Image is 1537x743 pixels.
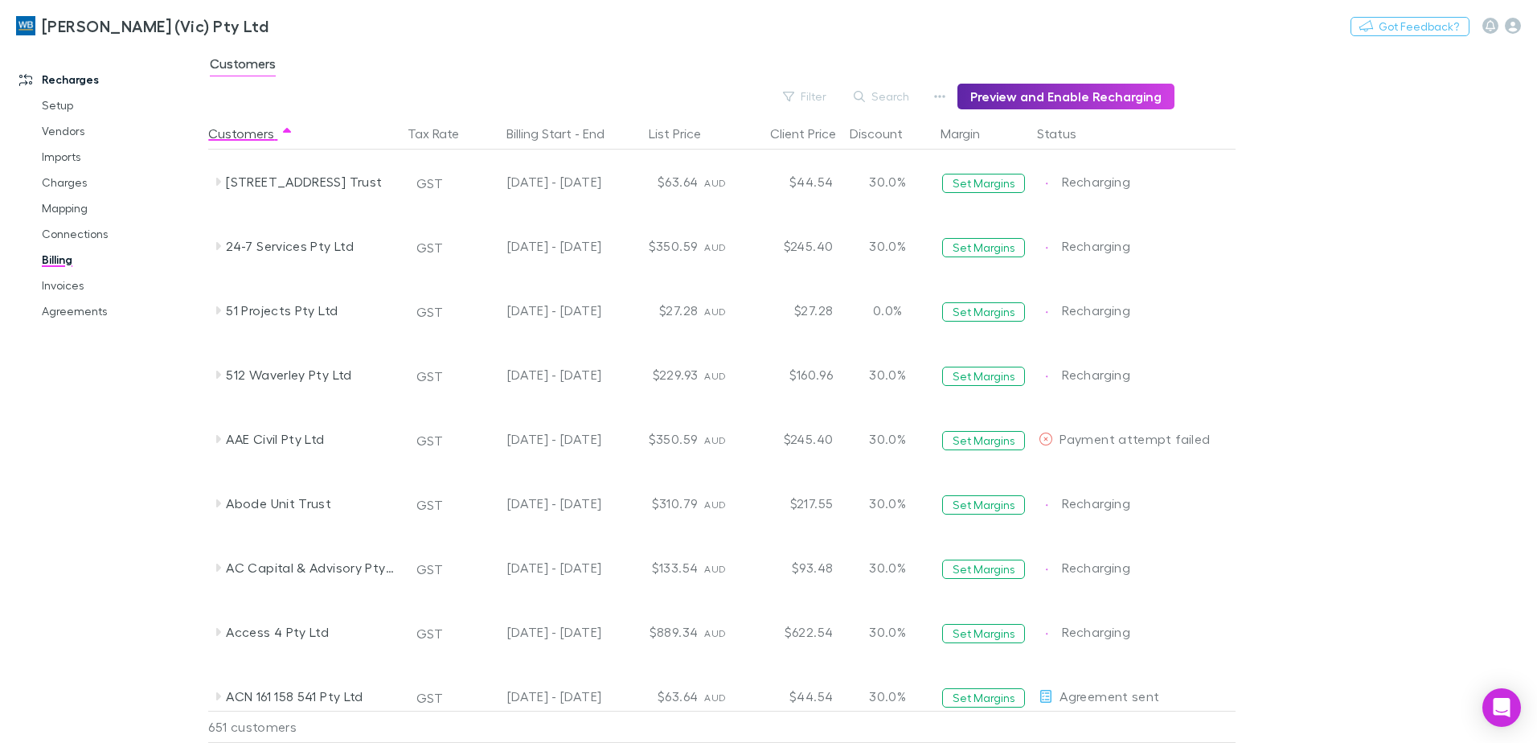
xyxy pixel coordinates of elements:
button: GST [409,685,450,711]
a: Mapping [26,195,217,221]
span: AUD [704,306,726,318]
a: Invoices [26,273,217,298]
a: Connections [26,221,217,247]
button: Status [1037,117,1096,150]
div: 512 Waverley Pty Ltd [226,343,396,407]
button: Billing Start - End [506,117,624,150]
div: 30.0% [839,664,936,729]
button: GST [409,556,450,582]
div: [DATE] - [DATE] [469,278,601,343]
div: $245.40 [743,407,839,471]
div: $350.59 [608,407,704,471]
span: Recharging [1062,238,1130,253]
span: AUD [704,241,726,253]
span: Recharging [1062,302,1130,318]
button: Customers [208,117,293,150]
button: Set Margins [942,431,1025,450]
div: 30.0% [839,600,936,664]
div: 30.0% [839,214,936,278]
span: AUD [704,177,726,189]
button: Filter [775,87,836,106]
button: Set Margins [942,174,1025,193]
div: $63.64 [608,150,704,214]
button: GST [409,235,450,261]
a: Agreements [26,298,217,324]
button: Tax Rate [408,117,478,150]
button: GST [409,428,450,454]
div: AC Capital & Advisory Pty LtdGST[DATE] - [DATE]$133.54AUD$93.4830.0%Set MarginsRechargingRecharging [208,536,1244,600]
div: $889.34 [608,600,704,664]
button: GST [409,170,450,196]
div: $27.28 [608,278,704,343]
div: 30.0% [839,407,936,471]
span: Agreement sent [1060,688,1159,704]
span: AUD [704,499,726,511]
button: Set Margins [942,688,1025,708]
div: [DATE] - [DATE] [469,600,601,664]
div: $310.79 [608,471,704,536]
div: [DATE] - [DATE] [469,407,601,471]
div: 51 Projects Pty LtdGST[DATE] - [DATE]$27.28AUD$27.280.0%Set MarginsRechargingRecharging [208,278,1244,343]
a: Imports [26,144,217,170]
h3: [PERSON_NAME] (Vic) Pty Ltd [42,16,268,35]
div: 51 Projects Pty Ltd [226,278,396,343]
img: Recharging [1039,175,1055,191]
div: AAE Civil Pty LtdGST[DATE] - [DATE]$350.59AUD$245.4030.0%Set MarginsPayment attempt failed [208,407,1244,471]
div: Access 4 Pty LtdGST[DATE] - [DATE]$889.34AUD$622.5430.0%Set MarginsRechargingRecharging [208,600,1244,664]
div: Abode Unit Trust [226,471,396,536]
img: Recharging [1039,626,1055,642]
div: $229.93 [608,343,704,407]
a: Vendors [26,118,217,144]
button: GST [409,299,450,325]
button: Set Margins [942,495,1025,515]
div: 24-7 Services Pty LtdGST[DATE] - [DATE]$350.59AUD$245.4030.0%Set MarginsRechargingRecharging [208,214,1244,278]
span: Recharging [1062,624,1130,639]
div: [STREET_ADDRESS] Trust [226,150,396,214]
div: 30.0% [839,536,936,600]
div: 30.0% [839,471,936,536]
span: AUD [704,627,726,639]
button: GST [409,492,450,518]
div: $93.48 [743,536,839,600]
div: $245.40 [743,214,839,278]
div: [DATE] - [DATE] [469,150,601,214]
span: AUD [704,434,726,446]
a: [PERSON_NAME] (Vic) Pty Ltd [6,6,278,45]
div: $27.28 [743,278,839,343]
a: Billing [26,247,217,273]
button: GST [409,363,450,389]
div: [DATE] - [DATE] [469,471,601,536]
div: $217.55 [743,471,839,536]
span: Recharging [1062,367,1130,382]
div: [DATE] - [DATE] [469,214,601,278]
button: Set Margins [942,367,1025,386]
div: $63.64 [608,664,704,729]
button: Margin [941,117,999,150]
img: Recharging [1039,561,1055,577]
div: $44.54 [743,150,839,214]
span: Recharging [1062,560,1130,575]
div: 512 Waverley Pty LtdGST[DATE] - [DATE]$229.93AUD$160.9630.0%Set MarginsRechargingRecharging [208,343,1244,407]
div: 0.0% [839,278,936,343]
span: AUD [704,692,726,704]
div: Client Price [770,117,855,150]
button: List Price [649,117,720,150]
img: Recharging [1039,368,1055,384]
a: Setup [26,92,217,118]
img: William Buck (Vic) Pty Ltd's Logo [16,16,35,35]
div: 30.0% [839,343,936,407]
div: 30.0% [839,150,936,214]
button: Got Feedback? [1351,17,1469,36]
div: $350.59 [608,214,704,278]
div: AAE Civil Pty Ltd [226,407,396,471]
button: Set Margins [942,560,1025,579]
div: Open Intercom Messenger [1482,688,1521,727]
button: GST [409,621,450,647]
div: Discount [850,117,922,150]
span: AUD [704,370,726,382]
button: Set Margins [942,238,1025,257]
div: ACN 161 158 541 Pty LtdGST[DATE] - [DATE]$63.64AUD$44.5430.0%Set MarginsAgreement sent [208,664,1244,729]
